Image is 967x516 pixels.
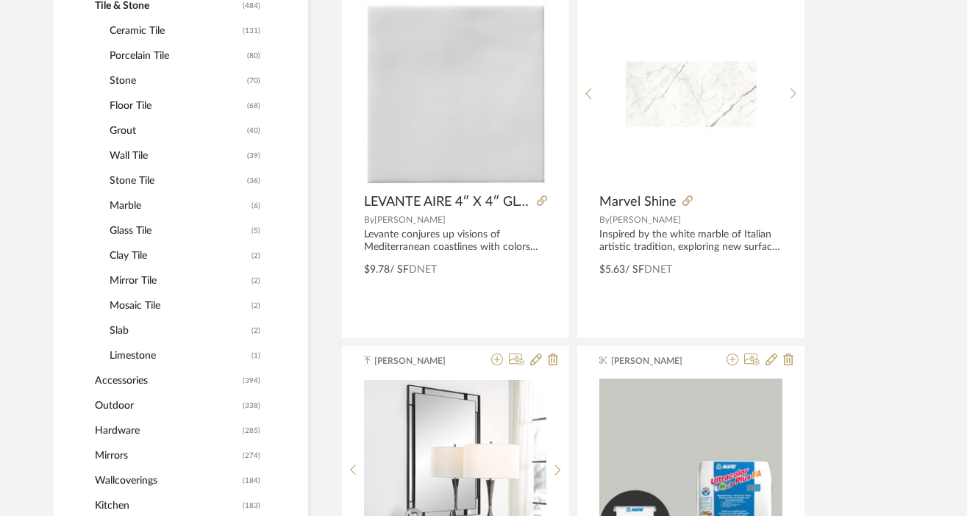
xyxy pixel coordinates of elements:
[251,244,260,268] span: (2)
[364,229,547,254] div: Levante conjures up visions of Mediterranean coastlines with colors that embody sun-kissed beache...
[251,344,260,368] span: (1)
[110,168,243,193] span: Stone Tile
[110,318,248,343] span: Slab
[243,419,260,442] span: (285)
[247,94,260,118] span: (68)
[364,265,390,275] span: $9.78
[110,118,243,143] span: Grout
[95,468,239,493] span: Wallcoverings
[95,443,239,468] span: Mirrors
[251,194,260,218] span: (6)
[251,319,260,343] span: (2)
[599,194,677,210] span: Marvel Shine
[110,18,239,43] span: Ceramic Tile
[247,144,260,168] span: (39)
[600,3,782,185] img: Marvel Shine
[610,215,681,224] span: [PERSON_NAME]
[110,68,243,93] span: Stone
[110,243,248,268] span: Clay Tile
[390,265,409,275] span: / SF
[243,19,260,43] span: (131)
[95,418,239,443] span: Hardware
[599,229,782,254] div: Inspired by the white marble of Italian artistic tradition, exploring new surfaces that are uniqu...
[364,2,547,185] img: LEVANTE AIRE 4″ X 4″ GLOSSY
[110,293,248,318] span: Mosaic Tile
[247,119,260,143] span: (40)
[110,343,248,368] span: Limestone
[110,193,248,218] span: Marble
[110,43,243,68] span: Porcelain Tile
[110,93,243,118] span: Floor Tile
[243,369,260,393] span: (394)
[110,143,243,168] span: Wall Tile
[243,394,260,418] span: (338)
[644,265,672,275] span: DNET
[243,469,260,492] span: (184)
[625,265,644,275] span: / SF
[243,444,260,467] span: (274)
[251,269,260,293] span: (2)
[374,215,446,224] span: [PERSON_NAME]
[409,265,437,275] span: DNET
[611,354,704,368] span: [PERSON_NAME]
[95,393,239,418] span: Outdoor
[364,194,531,210] span: LEVANTE AIRE 4″ X 4″ GLOSSY
[247,44,260,68] span: (80)
[251,294,260,318] span: (2)
[374,354,467,368] span: [PERSON_NAME]
[110,218,248,243] span: Glass Tile
[247,69,260,93] span: (70)
[95,368,239,393] span: Accessories
[599,215,610,224] span: By
[251,219,260,243] span: (5)
[364,215,374,224] span: By
[599,265,625,275] span: $5.63
[247,169,260,193] span: (36)
[110,268,248,293] span: Mirror Tile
